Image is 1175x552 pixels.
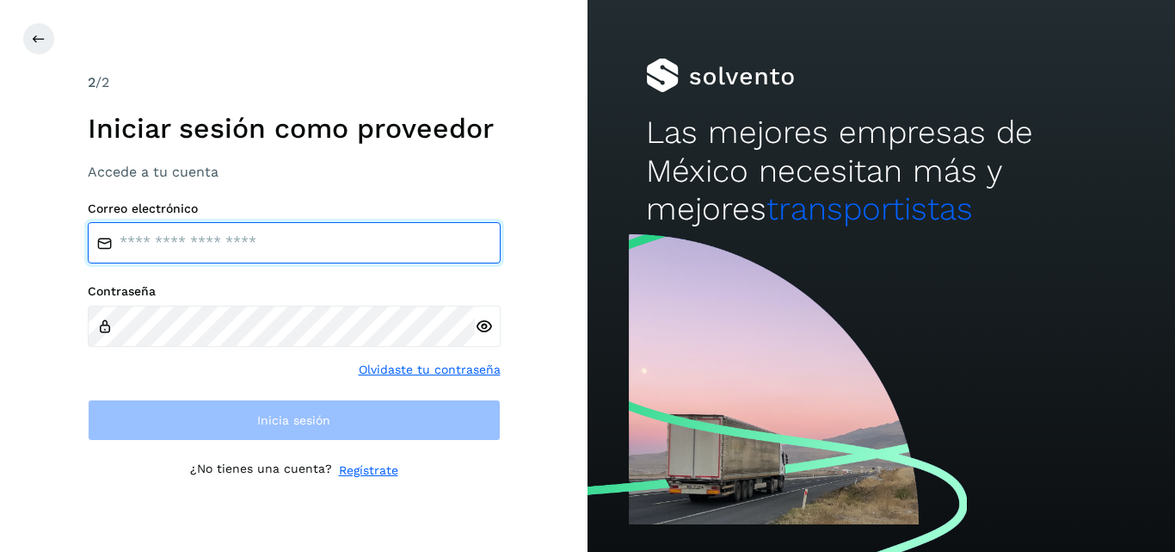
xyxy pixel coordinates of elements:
button: Inicia sesión [88,400,501,441]
span: 2 [88,74,95,90]
a: Olvidaste tu contraseña [359,361,501,379]
a: Regístrate [339,462,398,480]
span: Inicia sesión [257,414,330,426]
div: /2 [88,72,501,93]
h3: Accede a tu cuenta [88,164,501,180]
label: Correo electrónico [88,202,501,216]
span: transportistas [766,190,973,227]
h1: Iniciar sesión como proveedor [88,112,501,145]
p: ¿No tienes una cuenta? [190,462,332,480]
label: Contraseña [88,284,501,299]
h2: Las mejores empresas de México necesitan más y mejores [646,114,1116,228]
